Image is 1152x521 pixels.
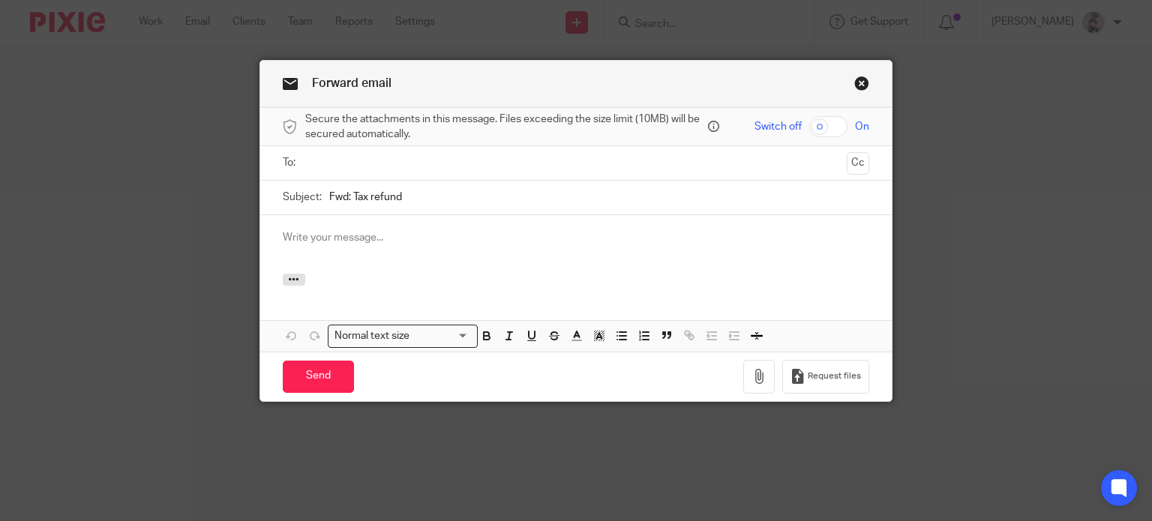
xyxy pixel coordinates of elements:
div: Search for option [328,325,478,348]
input: Send [283,361,354,393]
a: Close this dialog window [854,76,869,96]
label: To: [283,155,299,170]
span: Request files [808,370,861,382]
button: Request files [782,360,869,394]
span: On [855,119,869,134]
input: Search for option [415,328,469,344]
span: Forward email [312,77,391,89]
span: Normal text size [331,328,413,344]
label: Subject: [283,190,322,205]
span: Secure the attachments in this message. Files exceeding the size limit (10MB) will be secured aut... [305,112,704,142]
button: Cc [847,152,869,175]
span: Switch off [754,119,802,134]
